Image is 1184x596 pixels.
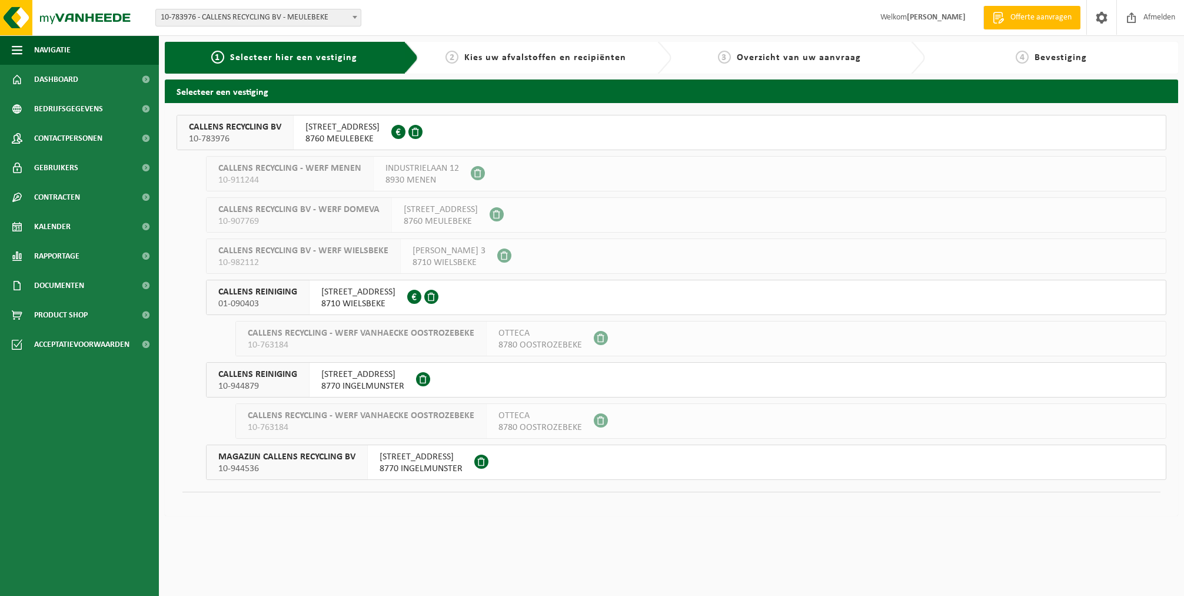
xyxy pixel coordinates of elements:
button: CALLENS RECYCLING BV 10-783976 [STREET_ADDRESS]8760 MEULEBEKE [177,115,1166,150]
span: 8770 INGELMUNSTER [321,380,404,392]
span: 10-911244 [218,174,361,186]
span: CALLENS RECYCLING - WERF VANHAECKE OOSTROZEBEKE [248,410,474,422]
span: CALLENS REINIGING [218,369,297,380]
span: Dashboard [34,65,78,94]
span: Offerte aanvragen [1007,12,1075,24]
button: CALLENS REINIGING 01-090403 [STREET_ADDRESS]8710 WIELSBEKE [206,280,1166,315]
span: 10-783976 - CALLENS RECYCLING BV - MEULEBEKE [156,9,361,26]
span: INDUSTRIELAAN 12 [385,163,459,174]
span: Overzicht van uw aanvraag [737,53,861,62]
span: CALLENS RECYCLING BV [189,121,281,133]
span: Bedrijfsgegevens [34,94,103,124]
span: CALLENS REINIGING [218,286,297,298]
span: 10-763184 [248,339,474,351]
span: Selecteer hier een vestiging [230,53,357,62]
span: CALLENS RECYCLING BV - WERF WIELSBEKE [218,245,388,257]
span: 8770 INGELMUNSTER [380,463,463,475]
span: [STREET_ADDRESS] [321,286,395,298]
span: 01-090403 [218,298,297,310]
button: MAGAZIJN CALLENS RECYCLING BV 10-944536 [STREET_ADDRESS]8770 INGELMUNSTER [206,445,1166,480]
strong: [PERSON_NAME] [907,13,966,22]
span: 2 [445,51,458,64]
span: Documenten [34,271,84,300]
span: 10-783976 [189,133,281,145]
span: Kalender [34,212,71,241]
span: [STREET_ADDRESS] [321,369,404,380]
span: 8710 WIELSBEKE [413,257,485,269]
span: [STREET_ADDRESS] [404,204,478,216]
span: [STREET_ADDRESS] [380,451,463,463]
span: 1 [211,51,224,64]
button: CALLENS REINIGING 10-944879 [STREET_ADDRESS]8770 INGELMUNSTER [206,362,1166,398]
a: Offerte aanvragen [983,6,1080,29]
span: CALLENS RECYCLING BV - WERF DOMEVA [218,204,380,216]
span: 10-944536 [218,463,355,475]
span: 8760 MEULEBEKE [305,133,380,145]
h2: Selecteer een vestiging [165,80,1178,102]
span: OTTECA [498,327,582,339]
span: Contracten [34,183,80,212]
span: Contactpersonen [34,124,102,153]
span: 4 [1016,51,1029,64]
span: 8780 OOSTROZEBEKE [498,422,582,433]
span: Gebruikers [34,153,78,183]
span: 10-783976 - CALLENS RECYCLING BV - MEULEBEKE [155,9,361,27]
span: CALLENS RECYCLING - WERF VANHAECKE OOSTROZEBEKE [248,327,474,339]
span: Kies uw afvalstoffen en recipiënten [464,53,626,62]
span: [PERSON_NAME] 3 [413,245,485,257]
span: 8930 MENEN [385,174,459,186]
span: Product Shop [34,300,88,330]
span: Rapportage [34,241,79,271]
span: 8760 MEULEBEKE [404,216,478,227]
span: CALLENS RECYCLING - WERF MENEN [218,163,361,174]
span: 10-763184 [248,422,474,433]
span: 8710 WIELSBEKE [321,298,395,310]
span: 10-982112 [218,257,388,269]
span: OTTECA [498,410,582,422]
span: 3 [718,51,731,64]
span: Navigatie [34,35,71,65]
span: MAGAZIJN CALLENS RECYCLING BV [218,451,355,463]
span: [STREET_ADDRESS] [305,121,380,133]
span: 10-944879 [218,380,297,392]
span: Bevestiging [1035,53,1087,62]
span: 10-907769 [218,216,380,227]
span: 8780 OOSTROZEBEKE [498,339,582,351]
span: Acceptatievoorwaarden [34,330,129,359]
